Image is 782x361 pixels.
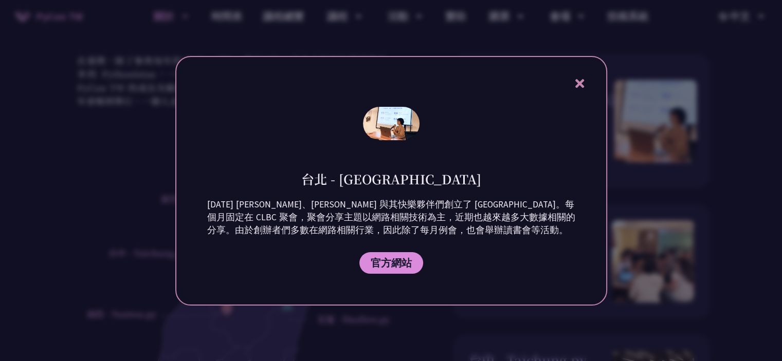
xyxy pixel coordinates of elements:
h1: 台北 - [GEOGRAPHIC_DATA] [301,170,481,188]
p: [DATE] [PERSON_NAME]、[PERSON_NAME] 與其快樂夥伴們創立了 [GEOGRAPHIC_DATA]。每個月固定在 CLBC 聚會，聚會分享主題以網路相關技術為主，近期... [207,198,575,237]
img: photo [363,107,420,141]
a: 官方網站 [359,252,423,274]
span: 官方網站 [371,256,412,269]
